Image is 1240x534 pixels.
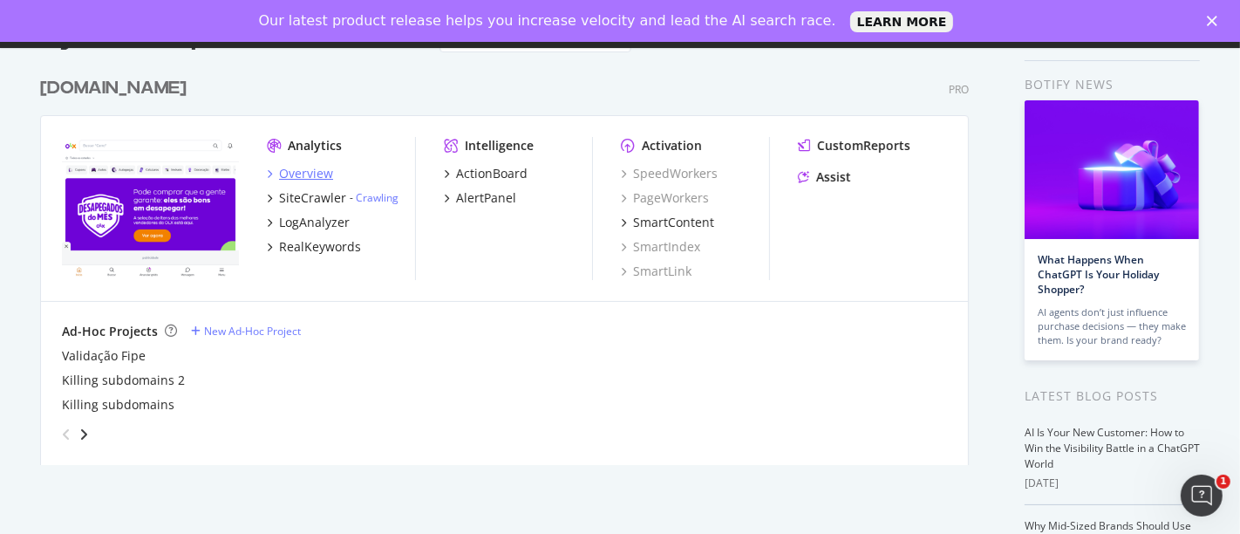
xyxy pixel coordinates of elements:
div: - [350,190,399,205]
div: CustomReports [817,137,910,154]
a: Killing subdomains [62,396,174,414]
span: 1 [1216,475,1230,489]
div: angle-right [78,426,90,443]
div: LogAnalyzer [279,214,350,231]
a: SmartIndex [621,238,700,256]
a: Overview [267,165,333,182]
div: New Ad-Hoc Project [204,324,301,339]
div: angle-left [55,421,78,448]
iframe: Intercom live chat [1181,475,1223,517]
a: LEARN MORE [850,11,954,32]
div: Intelligence [465,137,534,154]
a: RealKeywords [267,238,361,256]
a: LogAnalyzer [267,214,350,231]
a: What Happens When ChatGPT Is Your Holiday Shopper? [1038,252,1159,297]
div: RealKeywords [279,238,361,256]
a: AI Is Your New Customer: How to Win the Visibility Battle in a ChatGPT World [1025,425,1200,471]
div: Our latest product release helps you increase velocity and lead the AI search race. [259,12,836,30]
div: Ad-Hoc Projects [62,323,158,340]
a: ActionBoard [444,165,528,182]
a: PageWorkers [621,189,709,207]
div: AI agents don’t just influence purchase decisions — they make them. Is your brand ready? [1038,305,1186,347]
div: ActionBoard [456,165,528,182]
a: Crawling [356,190,399,205]
div: Analytics [288,137,342,154]
div: grid [40,55,983,465]
img: What Happens When ChatGPT Is Your Holiday Shopper? [1025,100,1199,239]
a: CustomReports [798,137,910,154]
div: [DOMAIN_NAME] [40,76,187,101]
div: Overview [279,165,333,182]
div: [DATE] [1025,476,1200,491]
a: SiteCrawler- Crawling [267,189,399,207]
a: AlertPanel [444,189,516,207]
a: Killing subdomains 2 [62,372,185,389]
div: Botify news [1025,75,1200,94]
div: SiteCrawler [279,189,346,207]
a: New Ad-Hoc Project [191,324,301,339]
a: Validação Fipe [62,347,146,365]
div: Assist [816,168,851,186]
a: Assist [798,168,851,186]
img: olx.com.br [62,137,239,278]
a: [DOMAIN_NAME] [40,76,194,101]
div: Close [1207,16,1224,26]
div: Activation [642,137,702,154]
div: Latest Blog Posts [1025,387,1200,406]
a: SmartContent [621,214,714,231]
div: SmartContent [633,214,714,231]
a: SmartLink [621,263,692,280]
a: SpeedWorkers [621,165,718,182]
div: Pro [949,82,969,97]
div: AlertPanel [456,189,516,207]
